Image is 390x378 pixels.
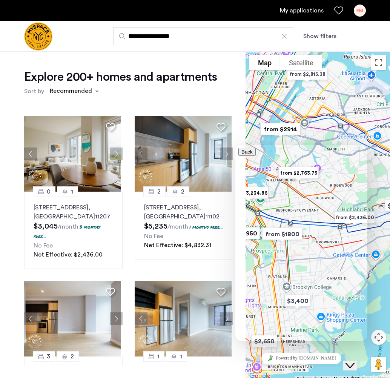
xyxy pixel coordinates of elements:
[371,357,386,372] button: Drag Pegman onto the map to open Street View
[49,86,92,97] div: Recommended
[47,352,50,361] span: 3
[189,224,223,230] p: 1 months free...
[254,118,307,141] div: from $2914
[135,116,232,192] img: 1997_638519968035243270.png
[354,5,366,17] div: EM
[144,223,167,230] span: $5,235
[71,352,74,361] span: 2
[343,348,367,370] iframe: chat widget
[181,187,184,196] span: 2
[110,148,123,160] button: Next apartment
[371,55,386,70] button: Toggle fullscreen view
[24,312,37,325] button: Previous apartment
[220,312,233,325] button: Next apartment
[235,145,367,341] iframe: chat widget
[144,203,224,221] p: [STREET_ADDRESS] 11102
[24,192,123,269] a: 01[STREET_ADDRESS], [GEOGRAPHIC_DATA]112073 months free...No FeeNet Effective: $2,436.00
[34,243,53,249] span: No Fee
[280,55,322,70] button: Show satellite imagery
[235,350,367,367] iframe: chat widget
[24,69,217,85] h1: Explore 200+ homes and apartments
[371,330,386,345] button: Map camera controls
[113,27,294,45] input: Apartment Search
[47,187,51,196] span: 0
[280,6,324,15] a: My application
[157,187,161,196] span: 2
[329,206,381,229] div: from $2,436.00
[110,312,123,325] button: Next apartment
[144,233,163,239] span: No Fee
[46,85,103,98] ng-select: sort-apartment
[34,252,103,258] span: Net Effective: $2,436.00
[135,192,233,260] a: 22[STREET_ADDRESS], [GEOGRAPHIC_DATA]111021 months free...No FeeNet Effective: $4,832.31
[157,352,160,361] span: 1
[71,187,73,196] span: 1
[303,32,336,41] button: Show or hide filters
[245,330,283,353] div: $2,650
[144,242,211,248] span: Net Effective: $4,832.31
[135,148,147,160] button: Previous apartment
[334,6,343,15] a: Favorites
[249,55,280,70] button: Show street map
[135,312,147,325] button: Previous apartment
[24,281,121,356] img: 1997_638519968069068022.png
[58,224,78,230] sub: /month
[180,352,182,361] span: 1
[281,63,333,86] div: from $2,815.38
[167,224,188,230] sub: /month
[135,281,232,356] img: 1997_638519966982966758.png
[34,223,58,230] span: $3,045
[24,87,44,96] label: Sort by
[24,22,52,51] img: logo
[34,203,113,221] p: [STREET_ADDRESS] 11207
[220,148,233,160] button: Next apartment
[24,116,121,192] img: 1997_638519001096654587.png
[24,148,37,160] button: Previous apartment
[24,22,52,51] a: Cazamio logo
